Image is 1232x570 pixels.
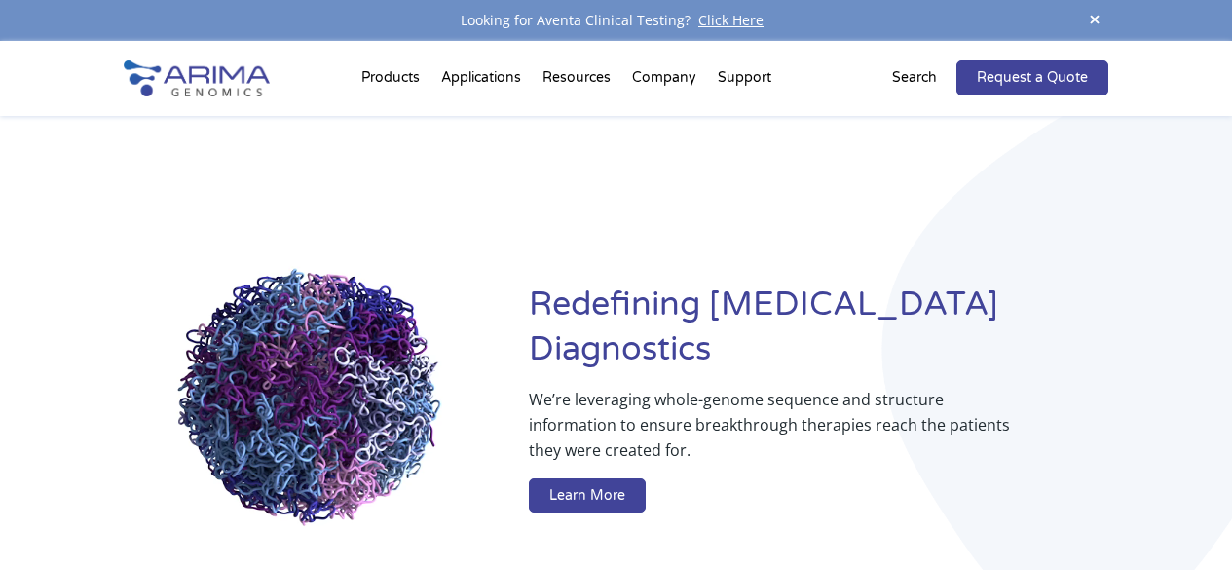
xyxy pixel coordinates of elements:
[529,283,1108,387] h1: Redefining [MEDICAL_DATA] Diagnostics
[691,11,771,29] a: Click Here
[956,60,1108,95] a: Request a Quote
[124,8,1109,33] div: Looking for Aventa Clinical Testing?
[529,478,646,513] a: Learn More
[529,387,1030,478] p: We’re leveraging whole-genome sequence and structure information to ensure breakthrough therapies...
[892,65,937,91] p: Search
[124,60,270,96] img: Arima-Genomics-logo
